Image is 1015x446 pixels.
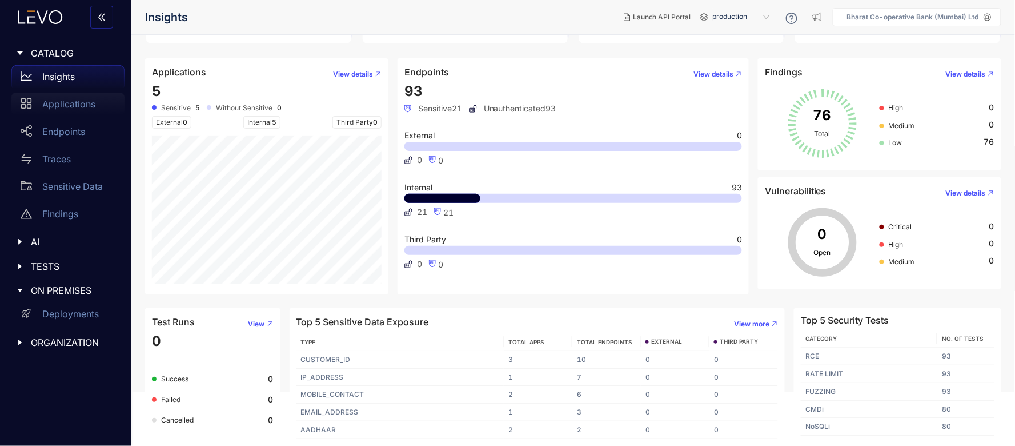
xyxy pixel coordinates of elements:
[417,260,422,269] span: 0
[152,116,191,129] span: External
[504,386,572,404] td: 2
[937,418,994,436] td: 80
[989,120,994,129] span: 0
[725,315,778,333] button: View more
[889,222,912,231] span: Critical
[709,351,778,369] td: 0
[801,365,937,383] td: RATE LIMIT
[161,395,180,404] span: Failed
[152,83,161,99] span: 5
[42,209,78,219] p: Findings
[31,261,115,272] span: TESTS
[296,421,504,439] td: AADHAAR
[572,369,641,387] td: 7
[801,383,937,401] td: FUZZING
[572,386,641,404] td: 6
[16,262,24,270] span: caret-right
[239,315,274,333] button: View
[937,401,994,419] td: 80
[195,104,200,112] b: 5
[937,383,994,401] td: 93
[801,315,889,325] h4: Top 5 Security Tests
[765,186,827,196] h4: Vulnerabilities
[937,348,994,365] td: 93
[504,351,572,369] td: 3
[21,153,32,165] span: swap
[296,369,504,387] td: IP_ADDRESS
[737,236,742,244] span: 0
[417,208,427,217] span: 21
[333,70,373,78] span: View details
[946,189,986,197] span: View details
[504,369,572,387] td: 1
[272,118,276,126] span: 5
[709,386,778,404] td: 0
[443,208,454,217] span: 21
[641,421,709,439] td: 0
[801,401,937,419] td: CMDi
[216,104,272,112] span: Without Sensitive
[889,257,915,266] span: Medium
[16,339,24,347] span: caret-right
[268,416,274,425] b: 0
[404,132,435,140] span: External
[889,138,902,147] span: Low
[16,49,24,57] span: caret-right
[732,184,742,192] span: 93
[709,369,778,387] td: 0
[572,421,641,439] td: 2
[97,13,106,23] span: double-left
[324,65,382,83] button: View details
[937,365,994,383] td: 93
[737,132,742,140] span: 0
[572,351,641,369] td: 10
[942,335,984,342] span: No. of Tests
[11,120,125,148] a: Endpoints
[301,339,316,345] span: TYPE
[847,13,979,21] p: Bharat Co-operative Bank (Mumbai) Ltd
[152,317,195,327] h4: Test Runs
[145,11,188,24] span: Insights
[709,404,778,421] td: 0
[615,8,700,26] button: Launch API Portal
[296,404,504,421] td: EMAIL_ADDRESS
[7,330,125,355] div: ORGANIZATION
[161,375,188,383] span: Success
[161,104,191,112] span: Sensitive
[404,83,423,99] span: 93
[805,335,837,342] span: Category
[693,70,733,78] span: View details
[504,421,572,439] td: 2
[152,67,206,77] h4: Applications
[16,238,24,246] span: caret-right
[989,239,994,248] span: 0
[469,104,556,113] span: Unauthenticated 93
[31,285,115,296] span: ON PREMISES
[152,333,161,349] span: 0
[161,416,194,424] span: Cancelled
[42,71,75,82] p: Insights
[734,320,769,328] span: View more
[42,154,71,164] p: Traces
[11,93,125,120] a: Applications
[641,351,709,369] td: 0
[31,48,115,58] span: CATALOG
[801,418,937,436] td: NoSQLi
[720,339,758,345] span: THIRD PARTY
[572,404,641,421] td: 3
[11,65,125,93] a: Insights
[7,230,125,254] div: AI
[801,348,937,365] td: RCE
[42,181,103,192] p: Sensitive Data
[504,404,572,421] td: 1
[984,137,994,146] span: 76
[11,303,125,330] a: Deployments
[577,339,632,345] span: TOTAL ENDPOINTS
[989,103,994,112] span: 0
[7,41,125,65] div: CATALOG
[438,260,443,269] span: 0
[508,339,544,345] span: TOTAL APPS
[765,67,803,77] h4: Findings
[404,184,432,192] span: Internal
[183,118,187,126] span: 0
